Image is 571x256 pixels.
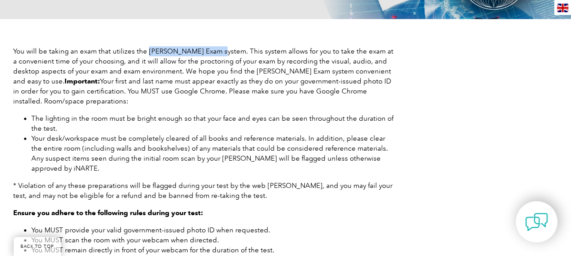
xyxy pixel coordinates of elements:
[13,209,203,217] strong: Ensure you adhere to the following rules during your test:
[31,235,395,245] li: You MUST scan the room with your webcam when directed.
[31,225,395,235] li: You MUST provide your valid government-issued photo ID when requested.
[14,237,61,256] a: BACK TO TOP
[65,77,100,85] strong: Important:
[13,46,395,106] p: You will be taking an exam that utilizes the [PERSON_NAME] Exam system. This system allows for yo...
[525,211,548,233] img: contact-chat.png
[31,113,395,133] li: The lighting in the room must be bright enough so that your face and eyes can be seen throughout ...
[31,245,395,255] li: You MUST remain directly in front of your webcam for the duration of the test.
[557,4,568,12] img: en
[13,181,395,201] p: * Violation of any these preparations will be flagged during your test by the web [PERSON_NAME], ...
[31,133,395,173] li: Your desk/workspace must be completely cleared of all books and reference materials. In addition,...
